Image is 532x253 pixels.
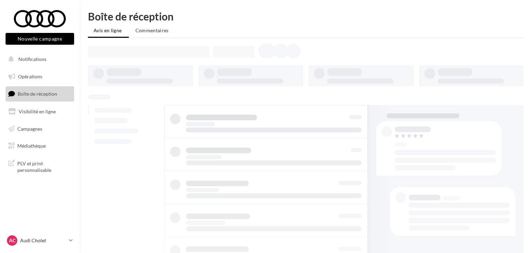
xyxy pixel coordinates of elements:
a: Visibilité en ligne [4,104,76,119]
div: Boîte de réception [88,11,524,21]
span: PLV et print personnalisable [17,159,71,174]
a: Médiathèque [4,139,76,153]
span: Boîte de réception [18,91,57,97]
span: Campagnes [17,125,42,131]
a: Boîte de réception [4,86,76,101]
a: Opérations [4,69,76,84]
span: Opérations [18,73,42,79]
span: Visibilité en ligne [19,108,56,114]
span: Commentaires [135,27,169,33]
a: AC Audi Cholet [6,234,74,247]
p: Audi Cholet [20,237,66,244]
a: PLV et print personnalisable [4,156,76,176]
button: Nouvelle campagne [6,33,74,45]
span: AC [9,237,16,244]
span: Médiathèque [17,143,46,149]
span: Notifications [18,56,46,62]
a: Campagnes [4,122,76,136]
button: Notifications [4,52,73,67]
